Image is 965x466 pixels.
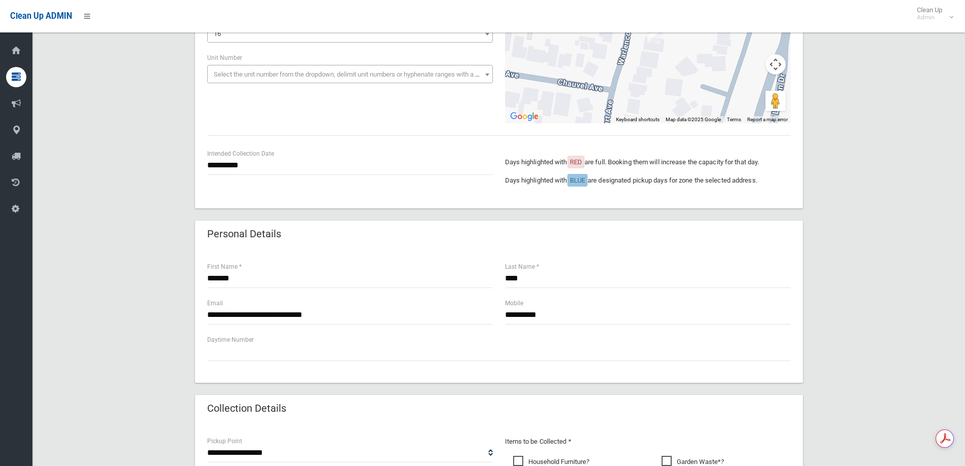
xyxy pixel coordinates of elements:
[508,110,541,123] a: Open this area in Google Maps (opens a new window)
[195,224,293,244] header: Personal Details
[505,156,791,168] p: Days highlighted with are full. Booking them will increase the capacity for that day.
[765,54,786,75] button: Map camera controls
[727,117,741,122] a: Terms (opens in new tab)
[912,6,952,21] span: Clean Up
[747,117,788,122] a: Report a map error
[616,116,660,123] button: Keyboard shortcuts
[10,11,72,21] span: Clean Up ADMIN
[207,24,493,43] span: 16
[666,117,721,122] span: Map data ©2025 Google
[570,158,582,166] span: RED
[647,26,660,44] div: 16 Warlencourt Avenue, MILPERRA NSW 2214
[214,30,221,38] span: 16
[508,110,541,123] img: Google
[570,176,585,184] span: BLUE
[505,436,791,448] p: Items to be Collected *
[765,91,786,111] button: Drag Pegman onto the map to open Street View
[214,70,497,78] span: Select the unit number from the dropdown, delimit unit numbers or hyphenate ranges with a comma
[210,27,490,41] span: 16
[505,174,791,187] p: Days highlighted with are designated pickup days for zone the selected address.
[195,399,298,418] header: Collection Details
[917,14,942,21] small: Admin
